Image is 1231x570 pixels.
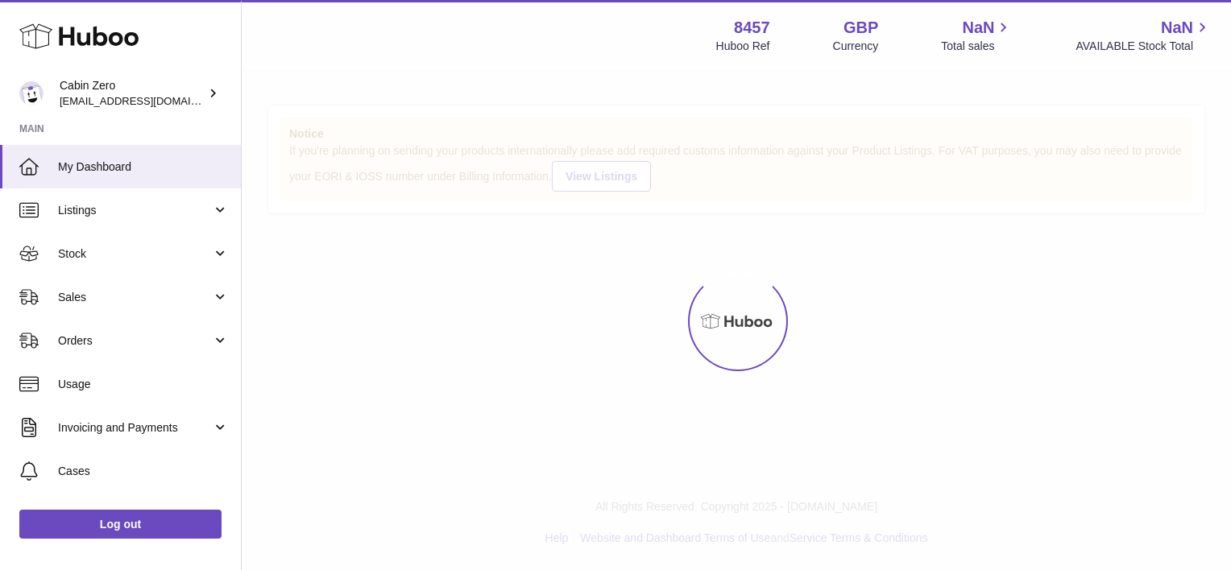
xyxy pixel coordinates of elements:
[843,17,878,39] strong: GBP
[941,17,1013,54] a: NaN Total sales
[58,333,212,349] span: Orders
[58,290,212,305] span: Sales
[1076,39,1212,54] span: AVAILABLE Stock Total
[1076,17,1212,54] a: NaN AVAILABLE Stock Total
[19,510,222,539] a: Log out
[734,17,770,39] strong: 8457
[58,203,212,218] span: Listings
[58,377,229,392] span: Usage
[716,39,770,54] div: Huboo Ref
[60,94,237,107] span: [EMAIL_ADDRESS][DOMAIN_NAME]
[58,464,229,479] span: Cases
[962,17,994,39] span: NaN
[60,78,205,109] div: Cabin Zero
[1161,17,1193,39] span: NaN
[58,159,229,175] span: My Dashboard
[58,246,212,262] span: Stock
[941,39,1013,54] span: Total sales
[19,81,44,105] img: internalAdmin-8457@internal.huboo.com
[58,420,212,436] span: Invoicing and Payments
[833,39,879,54] div: Currency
